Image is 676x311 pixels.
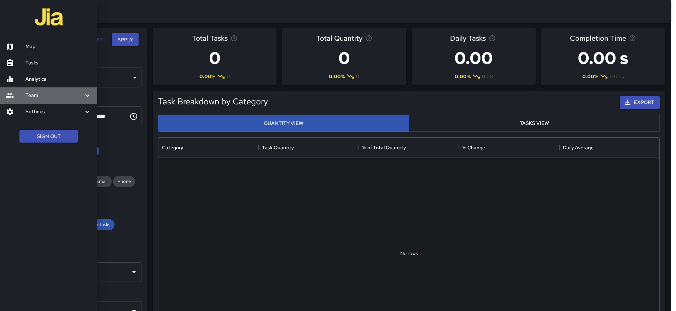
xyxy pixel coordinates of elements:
img: jia-logo [35,3,63,31]
h6: Tasks [25,59,92,67]
h6: Team [25,92,83,99]
h6: Analytics [25,75,92,83]
button: Sign Out [19,130,78,143]
h6: Settings [25,108,83,116]
h6: Map [25,43,92,51]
